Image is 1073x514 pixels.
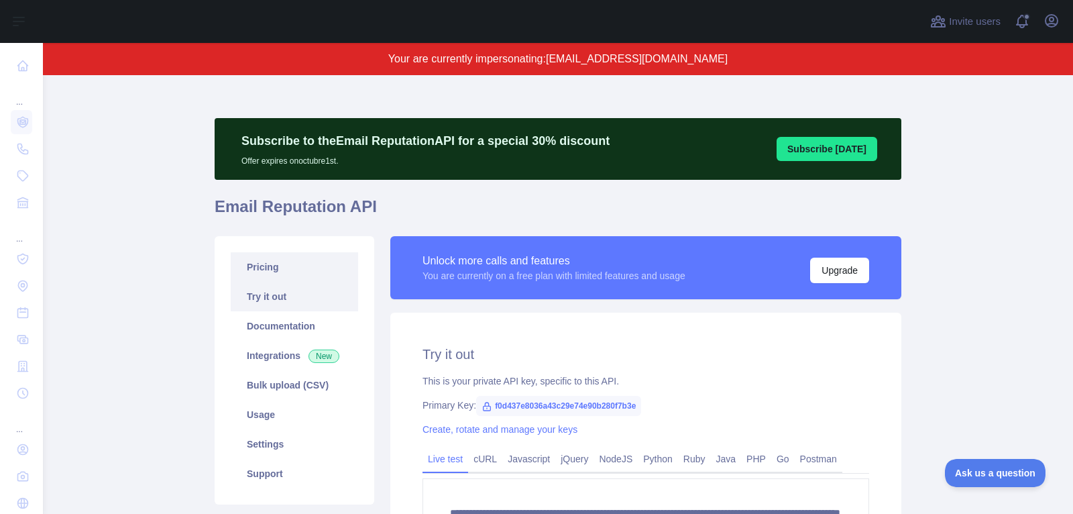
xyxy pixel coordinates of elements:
a: Support [231,459,358,489]
button: Subscribe [DATE] [777,137,877,161]
a: PHP [741,448,771,470]
iframe: Toggle Customer Support [945,459,1046,487]
a: Live test [422,448,468,470]
p: Offer expires on octubre 1st. [241,150,610,166]
a: Ruby [678,448,711,470]
a: Integrations New [231,341,358,370]
div: You are currently on a free plan with limited features and usage [422,269,685,282]
span: New [308,350,339,363]
a: Java [711,448,742,470]
button: Invite users [927,11,1003,32]
div: Unlock more calls and features [422,253,685,269]
a: Documentation [231,311,358,341]
div: ... [11,81,32,107]
a: Try it out [231,282,358,311]
button: Upgrade [810,258,869,283]
a: Create, rotate and manage your keys [422,424,577,435]
div: ... [11,408,32,435]
a: NodeJS [594,448,638,470]
a: jQuery [555,448,594,470]
a: Javascript [502,448,555,470]
p: Subscribe to the Email Reputation API for a special 30 % discount [241,132,610,150]
a: Postman [795,448,842,470]
a: Python [638,448,678,470]
div: ... [11,217,32,244]
div: Primary Key: [422,399,869,412]
a: Bulk upload (CSV) [231,370,358,400]
span: [EMAIL_ADDRESS][DOMAIN_NAME] [546,53,728,64]
span: f0d437e8036a43c29e74e90b280f7b3e [476,396,641,416]
a: Go [771,448,795,470]
h1: Email Reputation API [215,196,901,228]
a: Settings [231,429,358,459]
a: Usage [231,400,358,429]
div: This is your private API key, specific to this API. [422,374,869,388]
a: cURL [468,448,502,470]
span: Your are currently impersonating: [388,53,546,64]
h2: Try it out [422,345,869,364]
span: Invite users [949,14,1001,30]
a: Pricing [231,252,358,282]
